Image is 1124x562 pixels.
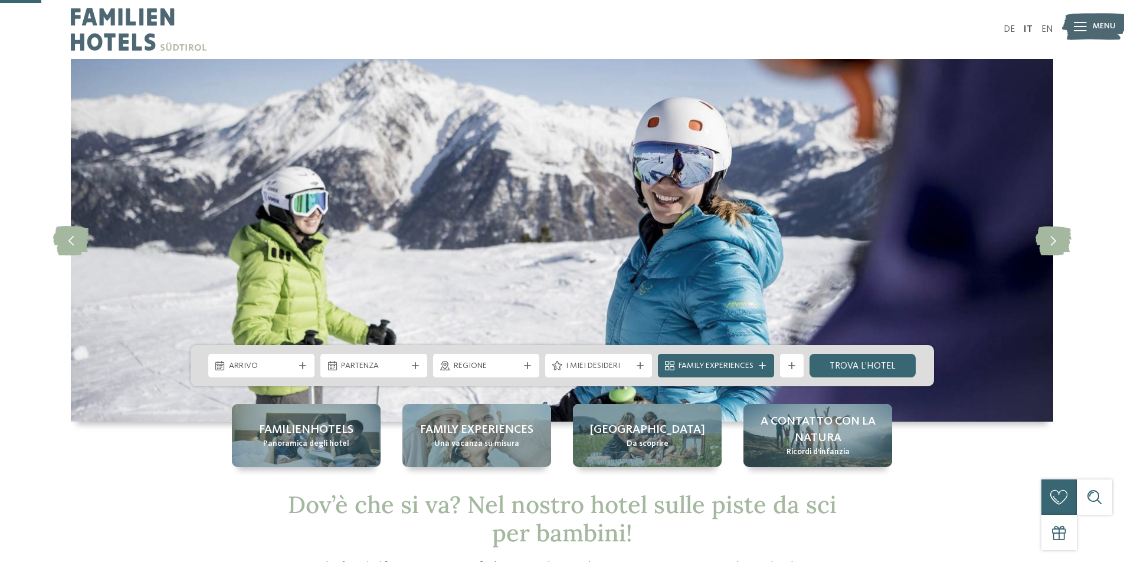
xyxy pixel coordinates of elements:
span: A contatto con la natura [755,413,880,446]
a: Hotel sulle piste da sci per bambini: divertimento senza confini A contatto con la natura Ricordi... [743,404,892,467]
span: Menu [1093,21,1116,32]
span: Familienhotels [259,422,353,438]
a: Hotel sulle piste da sci per bambini: divertimento senza confini [GEOGRAPHIC_DATA] Da scoprire [573,404,722,467]
span: Da scoprire [627,438,668,450]
a: Hotel sulle piste da sci per bambini: divertimento senza confini Family experiences Una vacanza s... [402,404,551,467]
a: EN [1041,25,1053,34]
span: Family experiences [420,422,533,438]
span: Family Experiences [679,360,753,372]
span: Partenza [341,360,407,372]
span: Una vacanza su misura [434,438,519,450]
span: Panoramica degli hotel [263,438,349,450]
a: DE [1004,25,1015,34]
a: trova l’hotel [810,354,916,377]
span: I miei desideri [566,360,631,372]
span: Dov’è che si va? Nel nostro hotel sulle piste da sci per bambini! [288,489,837,548]
span: Ricordi d’infanzia [787,446,850,458]
a: Hotel sulle piste da sci per bambini: divertimento senza confini Familienhotels Panoramica degli ... [232,404,381,467]
img: Hotel sulle piste da sci per bambini: divertimento senza confini [71,59,1053,422]
span: Arrivo [229,360,294,372]
a: IT [1024,25,1033,34]
span: Regione [454,360,519,372]
span: [GEOGRAPHIC_DATA] [590,422,705,438]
